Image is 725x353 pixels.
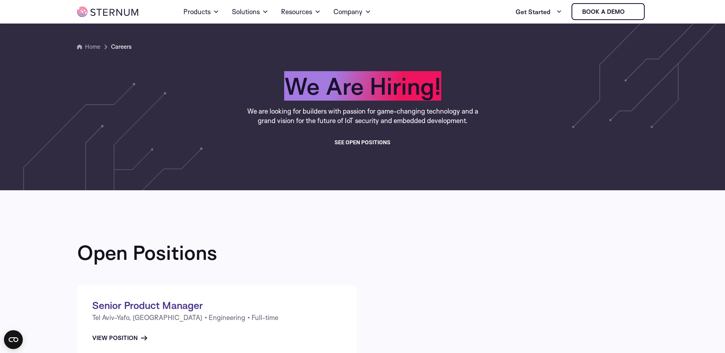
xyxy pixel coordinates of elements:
[571,3,645,20] a: Book a demo
[209,311,245,324] span: Engineering
[333,1,371,23] a: Company
[244,107,481,125] p: We are looking for builders with passion for game-changing technology and a grand vision for the ...
[628,9,634,15] img: sternum iot
[77,241,217,263] h2: Open Positions
[111,42,131,51] span: Careers
[284,71,441,101] span: We Are Hiring!
[4,330,23,349] button: Open CMP widget
[77,7,138,17] img: sternum iot
[335,138,390,147] a: see open positions
[281,1,321,23] a: Resources
[183,1,219,23] a: Products
[85,43,100,50] a: Home
[516,4,562,20] a: Get Started
[232,1,268,23] a: Solutions
[92,299,342,311] h5: Senior Product Manager
[252,311,278,324] span: Full-time
[92,311,202,324] span: Tel Aviv-Yafo, [GEOGRAPHIC_DATA]
[92,333,147,343] a: View Position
